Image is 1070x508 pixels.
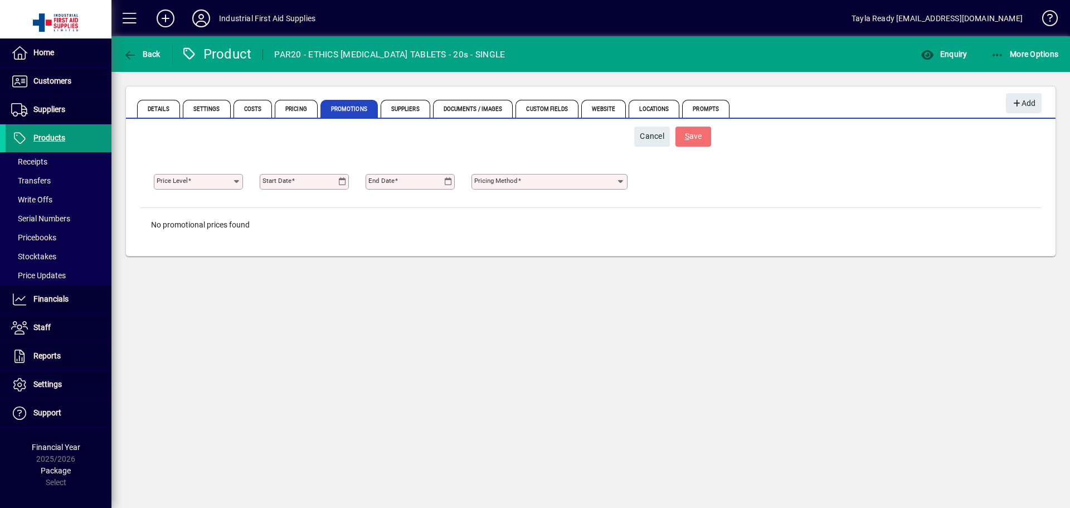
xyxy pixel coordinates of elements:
[640,127,664,146] span: Cancel
[6,67,111,95] a: Customers
[6,399,111,427] a: Support
[685,127,702,146] span: ave
[181,45,252,63] div: Product
[183,100,231,118] span: Settings
[629,100,679,118] span: Locations
[33,380,62,389] span: Settings
[1006,93,1042,113] button: Add
[11,214,70,223] span: Serial Numbers
[33,294,69,303] span: Financials
[33,408,61,417] span: Support
[11,157,47,166] span: Receipts
[6,371,111,399] a: Settings
[183,8,219,28] button: Profile
[140,208,1042,242] div: No promotional prices found
[11,271,66,280] span: Price Updates
[111,44,173,64] app-page-header-button: Back
[6,286,111,313] a: Financials
[675,127,711,147] button: Save
[474,177,518,185] mat-label: Pricing method
[275,100,318,118] span: Pricing
[6,228,111,247] a: Pricebooks
[6,190,111,209] a: Write Offs
[6,247,111,266] a: Stocktakes
[6,209,111,228] a: Serial Numbers
[157,177,188,185] mat-label: Price Level
[988,44,1062,64] button: More Options
[991,50,1059,59] span: More Options
[381,100,430,118] span: Suppliers
[918,44,970,64] button: Enquiry
[921,50,967,59] span: Enquiry
[433,100,513,118] span: Documents / Images
[581,100,626,118] span: Website
[262,177,291,185] mat-label: Start date
[6,171,111,190] a: Transfers
[33,105,65,114] span: Suppliers
[11,252,56,261] span: Stocktakes
[41,466,71,475] span: Package
[368,177,395,185] mat-label: End date
[6,342,111,370] a: Reports
[6,314,111,342] a: Staff
[682,100,729,118] span: Prompts
[515,100,578,118] span: Custom Fields
[11,176,51,185] span: Transfers
[123,50,160,59] span: Back
[120,44,163,64] button: Back
[6,39,111,67] a: Home
[6,152,111,171] a: Receipts
[11,195,52,204] span: Write Offs
[33,323,51,332] span: Staff
[852,9,1023,27] div: Tayla Ready [EMAIL_ADDRESS][DOMAIN_NAME]
[33,351,61,360] span: Reports
[33,133,65,142] span: Products
[685,132,689,141] span: S
[320,100,378,118] span: Promotions
[6,96,111,124] a: Suppliers
[234,100,273,118] span: Costs
[33,48,54,57] span: Home
[274,46,505,64] div: PAR20 - ETHICS [MEDICAL_DATA] TABLETS - 20s - SINGLE
[32,443,80,452] span: Financial Year
[148,8,183,28] button: Add
[11,233,56,242] span: Pricebooks
[1034,2,1056,38] a: Knowledge Base
[634,127,670,147] button: Cancel
[1011,94,1035,113] span: Add
[137,100,180,118] span: Details
[6,266,111,285] a: Price Updates
[33,76,71,85] span: Customers
[219,9,315,27] div: Industrial First Aid Supplies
